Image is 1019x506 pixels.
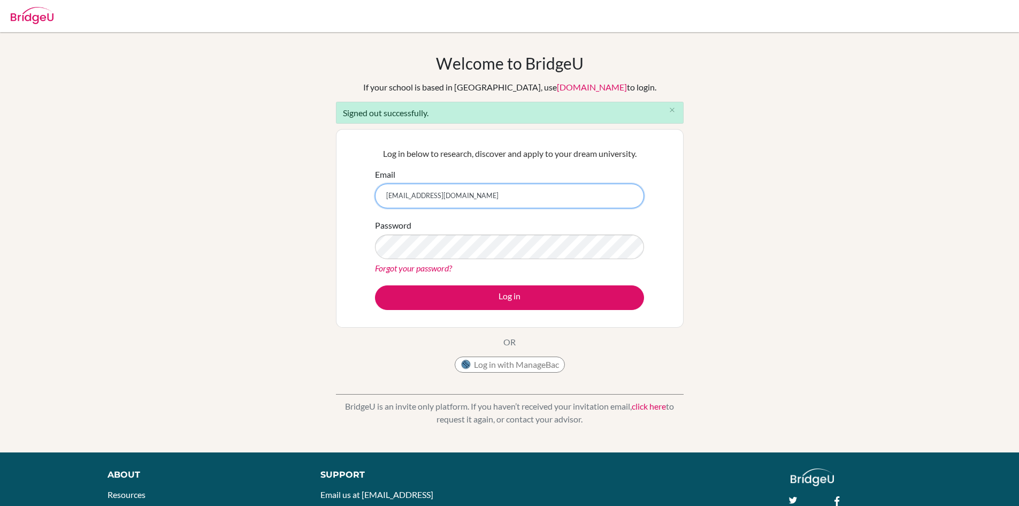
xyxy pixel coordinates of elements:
[375,285,644,310] button: Log in
[557,82,627,92] a: [DOMAIN_NAME]
[375,168,395,181] label: Email
[503,336,516,349] p: OR
[108,489,145,500] a: Resources
[375,219,411,232] label: Password
[791,469,834,486] img: logo_white@2x-f4f0deed5e89b7ecb1c2cc34c3e3d731f90f0f143d5ea2071677605dd97b5244.png
[375,147,644,160] p: Log in below to research, discover and apply to your dream university.
[11,7,53,24] img: Bridge-U
[336,102,684,124] div: Signed out successfully.
[662,102,683,118] button: Close
[375,263,452,273] a: Forgot your password?
[108,469,296,481] div: About
[632,401,666,411] a: click here
[336,400,684,426] p: BridgeU is an invite only platform. If you haven’t received your invitation email, to request it ...
[363,81,656,94] div: If your school is based in [GEOGRAPHIC_DATA], use to login.
[668,106,676,114] i: close
[455,357,565,373] button: Log in with ManageBac
[436,54,584,73] h1: Welcome to BridgeU
[320,469,497,481] div: Support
